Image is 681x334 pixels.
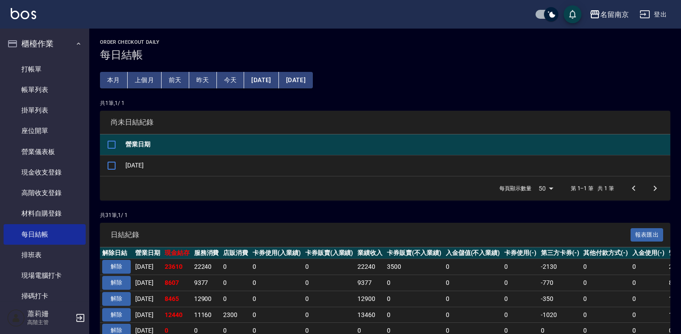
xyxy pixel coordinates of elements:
[250,247,303,259] th: 卡券使用(入業績)
[192,275,221,291] td: 9377
[27,309,73,318] h5: 蕭莉姍
[4,286,86,306] a: 掃碼打卡
[303,259,356,275] td: 0
[631,230,664,238] a: 報表匯出
[502,275,539,291] td: 0
[539,259,581,275] td: -2130
[192,291,221,307] td: 12900
[250,275,303,291] td: 0
[586,5,632,24] button: 名留南京
[581,291,630,307] td: 0
[221,275,250,291] td: 0
[444,291,502,307] td: 0
[535,176,556,200] div: 50
[303,275,356,291] td: 0
[502,291,539,307] td: 0
[4,142,86,162] a: 營業儀表板
[100,39,670,45] h2: Order checkout daily
[133,275,162,291] td: [DATE]
[630,247,667,259] th: 入金使用(-)
[444,259,502,275] td: 0
[303,307,356,323] td: 0
[162,259,192,275] td: 23610
[4,265,86,286] a: 現場電腦打卡
[355,259,385,275] td: 22240
[162,72,189,88] button: 前天
[27,318,73,326] p: 高階主管
[539,247,581,259] th: 第三方卡券(-)
[111,230,631,239] span: 日結紀錄
[4,32,86,55] button: 櫃檯作業
[581,247,630,259] th: 其他付款方式(-)
[250,259,303,275] td: 0
[100,99,670,107] p: 共 1 筆, 1 / 1
[162,275,192,291] td: 8607
[250,291,303,307] td: 0
[4,79,86,100] a: 帳單列表
[4,100,86,121] a: 掛單列表
[355,291,385,307] td: 12900
[221,307,250,323] td: 2300
[502,307,539,323] td: 0
[192,247,221,259] th: 服務消費
[4,203,86,224] a: 材料自購登錄
[189,72,217,88] button: 昨天
[4,224,86,245] a: 每日結帳
[385,291,444,307] td: 0
[4,245,86,265] a: 排班表
[221,247,250,259] th: 店販消費
[100,72,128,88] button: 本月
[631,228,664,242] button: 報表匯出
[162,307,192,323] td: 12440
[4,162,86,183] a: 現金收支登錄
[162,291,192,307] td: 8465
[630,275,667,291] td: 0
[385,247,444,259] th: 卡券販賣(不入業績)
[539,307,581,323] td: -1020
[502,259,539,275] td: 0
[123,155,670,176] td: [DATE]
[600,9,629,20] div: 名留南京
[192,259,221,275] td: 22240
[250,307,303,323] td: 0
[244,72,278,88] button: [DATE]
[581,259,630,275] td: 0
[100,49,670,61] h3: 每日結帳
[636,6,670,23] button: 登出
[102,292,131,306] button: 解除
[4,121,86,141] a: 座位開單
[102,308,131,322] button: 解除
[581,275,630,291] td: 0
[539,275,581,291] td: -770
[385,307,444,323] td: 0
[7,309,25,327] img: Person
[630,259,667,275] td: 0
[100,211,670,219] p: 共 31 筆, 1 / 1
[355,307,385,323] td: 13460
[102,260,131,274] button: 解除
[217,72,245,88] button: 今天
[630,307,667,323] td: 0
[111,118,660,127] span: 尚未日結紀錄
[444,307,502,323] td: 0
[499,184,532,192] p: 每頁顯示數量
[303,291,356,307] td: 0
[571,184,614,192] p: 第 1–1 筆 共 1 筆
[303,247,356,259] th: 卡券販賣(入業績)
[100,247,133,259] th: 解除日結
[221,291,250,307] td: 0
[385,275,444,291] td: 0
[4,59,86,79] a: 打帳單
[133,307,162,323] td: [DATE]
[11,8,36,19] img: Logo
[128,72,162,88] button: 上個月
[123,134,670,155] th: 營業日期
[564,5,581,23] button: save
[502,247,539,259] th: 卡券使用(-)
[102,276,131,290] button: 解除
[192,307,221,323] td: 11160
[355,275,385,291] td: 9377
[221,259,250,275] td: 0
[385,259,444,275] td: 3500
[4,183,86,203] a: 高階收支登錄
